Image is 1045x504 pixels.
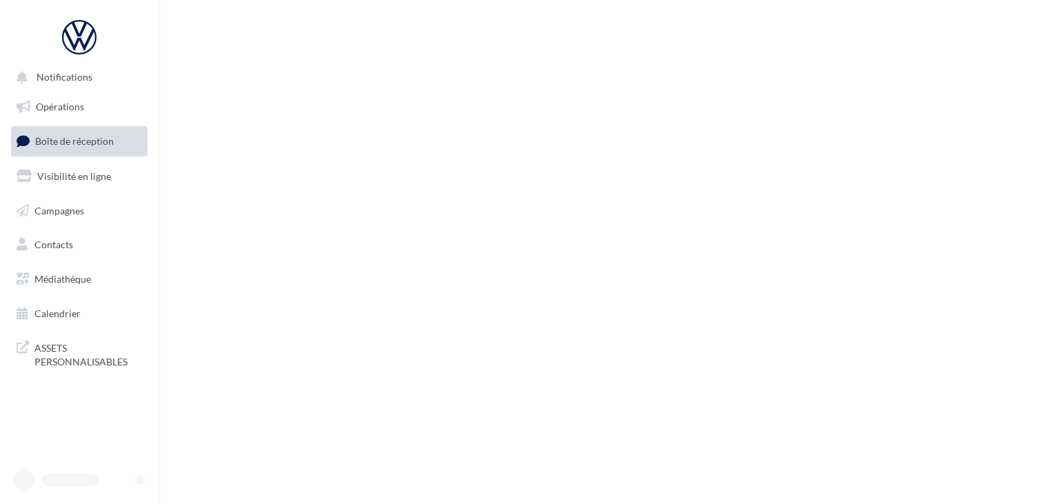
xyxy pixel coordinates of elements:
span: Notifications [37,72,92,83]
a: Calendrier [8,299,150,328]
span: ASSETS PERSONNALISABLES [34,339,142,368]
a: Visibilité en ligne [8,162,150,191]
span: Calendrier [34,308,81,319]
span: Contacts [34,239,73,250]
a: Contacts [8,230,150,259]
span: Opérations [36,101,84,112]
a: Boîte de réception [8,126,150,156]
span: Visibilité en ligne [37,170,111,182]
span: Campagnes [34,204,84,216]
span: Médiathèque [34,273,91,285]
a: Campagnes [8,196,150,225]
a: Médiathèque [8,265,150,294]
a: ASSETS PERSONNALISABLES [8,333,150,374]
a: Opérations [8,92,150,121]
span: Boîte de réception [35,135,114,147]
